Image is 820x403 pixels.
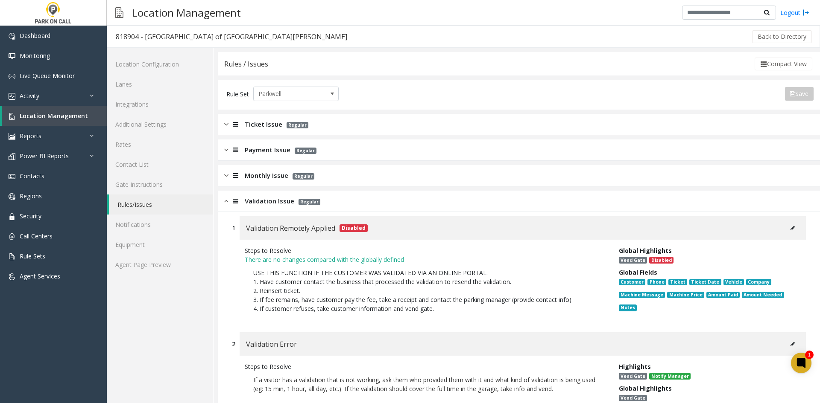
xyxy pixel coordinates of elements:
a: Integrations [107,94,213,114]
span: Regular [293,173,314,180]
span: Contacts [20,172,44,180]
a: Location Configuration [107,54,213,74]
span: Monthly Issue [245,171,288,180]
img: 'icon' [9,233,15,240]
span: Customer [619,279,645,286]
img: 'icon' [9,173,15,180]
span: Rule Sets [20,252,45,260]
span: Notify Manager [649,373,690,380]
img: pageIcon [115,2,123,23]
img: logout [802,8,809,17]
span: Global Highlights [619,384,672,392]
span: Validation Issue [245,196,294,206]
h3: Location Management [128,2,245,23]
div: 1 [805,351,814,359]
img: 'icon' [9,73,15,80]
img: closed [224,171,228,180]
img: 'icon' [9,153,15,160]
a: Location Management [2,106,107,126]
button: Compact View [755,58,812,70]
span: Company [746,279,771,286]
img: 'icon' [9,93,15,100]
img: 'icon' [9,273,15,280]
font: If a visitor has a validation that is not working, ask them who provided them with it and what ki... [253,376,595,393]
a: Additional Settings [107,114,213,134]
span: Regular [295,148,316,154]
span: Global Fields [619,268,657,276]
span: Disabled [340,224,368,232]
span: Vend Gate [619,395,647,402]
a: Logout [780,8,809,17]
span: Validation Remotely Applied [246,223,335,234]
img: 'icon' [9,253,15,260]
span: Vehicle [723,279,744,286]
a: Agent Page Preview [107,255,213,275]
a: Equipment [107,235,213,255]
span: Ticket Issue [245,119,282,129]
span: Global Highlights [619,246,672,255]
span: Activity [20,92,39,100]
span: Amount Needed [742,292,784,299]
span: Regular [287,122,308,128]
span: Live Queue Monitor [20,72,75,80]
a: Lanes [107,74,213,94]
a: Contact List [107,154,213,174]
span: Machine Price [667,292,704,299]
span: Power BI Reports [20,152,69,160]
div: Rule Set [226,87,249,101]
span: Vend Gate [619,257,647,264]
div: 2 [232,339,235,348]
a: Gate Instructions [107,174,213,194]
span: Dashboard [20,32,50,40]
p: USE THIS FUNCTION IF THE CUSTOMER WAS VALIDATED VIA AN ONLINE PORTAL. 1. Have customer contact th... [245,264,606,317]
img: closed [224,145,228,155]
div: Steps to Resolve [245,362,606,371]
a: Rates [107,134,213,154]
span: Ticket [668,279,687,286]
a: Rules/Issues [109,194,213,215]
span: Location Management [20,112,88,120]
span: Phone [647,279,666,286]
span: Regions [20,192,42,200]
span: Ticket Date [689,279,721,286]
span: Monitoring [20,52,50,60]
span: Machine Message [619,292,665,299]
img: 'icon' [9,113,15,120]
button: Save [785,87,814,101]
span: Regular [299,199,320,205]
span: Disabled [649,257,673,264]
span: Notes [619,304,637,311]
a: Notifications [107,215,213,235]
span: Highlights [619,362,651,371]
img: closed [224,119,228,129]
div: Steps to Resolve [245,246,606,255]
span: Validation Error [246,339,297,350]
img: opened [224,196,228,206]
img: 'icon' [9,53,15,60]
span: Parkwell [254,87,321,101]
button: Back to Directory [752,30,812,43]
span: Vend Gate [619,373,647,380]
span: Call Centers [20,232,53,240]
div: Rules / Issues [224,58,268,70]
div: 1 [232,223,235,232]
div: 818904 - [GEOGRAPHIC_DATA] of [GEOGRAPHIC_DATA][PERSON_NAME] [116,31,347,42]
span: Security [20,212,41,220]
span: Agent Services [20,272,60,280]
span: Payment Issue [245,145,290,155]
span: Reports [20,132,41,140]
img: 'icon' [9,133,15,140]
span: Amount Paid [706,292,740,299]
p: There are no changes compared with the globally defined [245,255,606,264]
img: 'icon' [9,193,15,200]
img: 'icon' [9,33,15,40]
img: 'icon' [9,213,15,220]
